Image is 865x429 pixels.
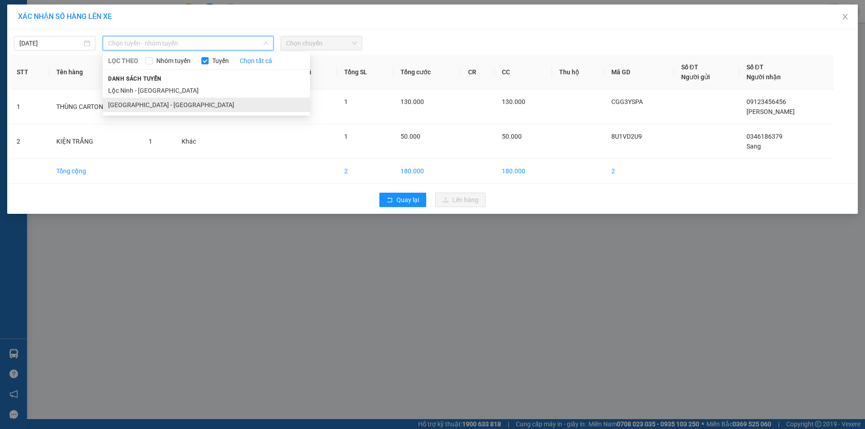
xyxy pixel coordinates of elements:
button: uploadLên hàng [435,193,486,207]
td: Tổng cộng [49,159,141,184]
span: Số ĐT [747,63,764,71]
td: 180.000 [393,159,461,184]
span: Nhóm tuyến [153,56,194,66]
td: 180.000 [495,159,552,184]
span: Tuyến [209,56,232,66]
li: [GEOGRAPHIC_DATA] - [GEOGRAPHIC_DATA] [103,98,310,112]
span: LỌC THEO [108,56,138,66]
span: Danh sách tuyến [103,75,167,83]
span: close [842,13,849,20]
td: 2 [337,159,393,184]
th: Tổng SL [337,55,393,90]
th: CC [495,55,552,90]
span: 09123456456 [747,98,786,105]
span: 50.000 [401,133,420,140]
td: 2 [9,124,49,159]
th: Mã GD [604,55,674,90]
span: 1 [344,98,348,105]
span: Số ĐT [681,63,698,71]
li: Lộc Ninh - [GEOGRAPHIC_DATA] [103,83,310,98]
button: Close [833,5,858,30]
span: 8U1VD2U9 [611,133,642,140]
td: Khác [174,124,218,159]
input: 12/10/2025 [19,38,82,48]
a: Chọn tất cả [240,56,272,66]
th: Tên hàng [49,55,141,90]
span: 0346186379 [747,133,783,140]
span: 1 [149,138,152,145]
td: 1 [9,90,49,124]
span: Sang [747,143,761,150]
td: 2 [604,159,674,184]
span: Chọn tuyến - nhóm tuyến [108,36,268,50]
span: 130.000 [401,98,424,105]
span: down [263,41,269,46]
span: 1 [344,133,348,140]
span: rollback [387,197,393,204]
span: CGG3YSPA [611,98,643,105]
span: [PERSON_NAME] [747,108,795,115]
span: Người nhận [747,73,781,81]
span: 130.000 [502,98,525,105]
span: Chọn chuyến [286,36,357,50]
button: rollbackQuay lại [379,193,426,207]
th: CR [461,55,495,90]
span: 50.000 [502,133,522,140]
td: KIỆN TRẮNG [49,124,141,159]
th: Thu hộ [552,55,604,90]
th: Tổng cước [393,55,461,90]
th: STT [9,55,49,90]
td: THÙNG CARTON [49,90,141,124]
span: Người gửi [681,73,710,81]
span: Quay lại [396,195,419,205]
span: XÁC NHẬN SỐ HÀNG LÊN XE [18,12,112,21]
